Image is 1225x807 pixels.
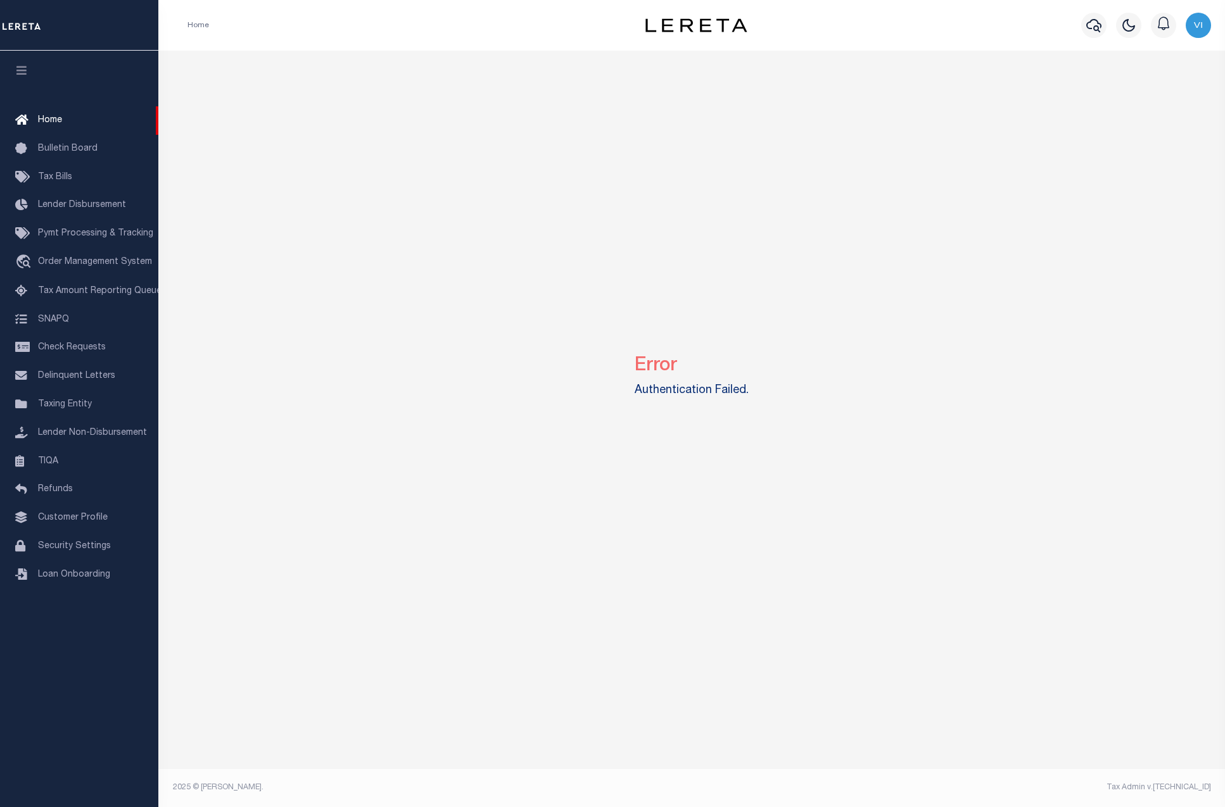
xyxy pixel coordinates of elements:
[38,116,62,125] span: Home
[38,173,72,182] span: Tax Bills
[38,201,126,210] span: Lender Disbursement
[38,258,152,266] span: Order Management System
[1186,13,1211,38] img: svg+xml;base64,PHN2ZyB4bWxucz0iaHR0cDovL3d3dy53My5vcmcvMjAwMC9zdmciIHBvaW50ZXItZXZlbnRzPSJub25lIi...
[38,229,153,238] span: Pymt Processing & Tracking
[38,287,162,296] span: Tax Amount Reporting Queue
[38,485,73,494] span: Refunds
[645,18,747,32] img: logo-dark.svg
[38,400,92,409] span: Taxing Entity
[187,20,209,31] li: Home
[38,542,111,551] span: Security Settings
[38,372,115,380] span: Delinquent Letters
[38,570,110,579] span: Loan Onboarding
[38,315,69,323] span: SNAPQ
[38,144,98,153] span: Bulletin Board
[635,382,749,399] label: Authentication Failed.
[38,429,147,437] span: Lender Non-Disbursement
[38,513,108,522] span: Customer Profile
[38,456,58,465] span: TIQA
[635,345,749,377] h2: Error
[15,254,35,271] i: travel_explore
[38,343,106,352] span: Check Requests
